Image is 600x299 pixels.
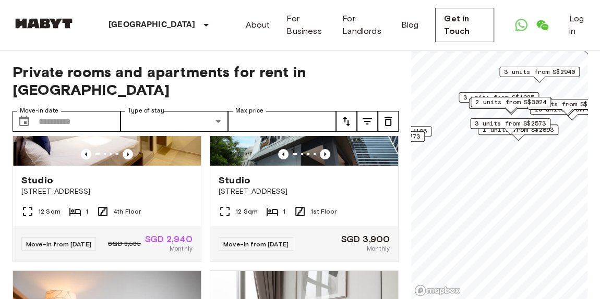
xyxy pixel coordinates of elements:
[367,244,390,253] span: Monthly
[463,93,534,102] span: 3 units from S$1985
[569,13,587,38] a: Log in
[469,98,553,115] div: Map marker
[235,106,263,115] label: Max price
[342,13,384,38] a: For Landlords
[235,207,258,216] span: 12 Sqm
[532,15,553,35] a: Open WeChat
[13,40,201,262] a: Marketing picture of unit SG-01-110-033-001Previous imagePrevious imageStudio[STREET_ADDRESS]12 S...
[13,63,399,98] span: Private rooms and apartments for rent in [GEOGRAPHIC_DATA]
[357,111,378,132] button: tune
[459,92,539,108] div: Map marker
[26,240,91,248] span: Move-in from [DATE]
[113,207,141,216] span: 4th Floor
[470,118,550,134] div: Map marker
[475,119,546,128] span: 3 units from S$2573
[320,149,330,159] button: Previous image
[435,8,494,42] a: Get in Touch
[349,132,420,141] span: 1 units from S$4773
[14,111,34,132] button: Choose date
[401,19,419,31] a: Blog
[283,207,285,216] span: 1
[471,97,551,113] div: Map marker
[145,234,193,244] span: SGD 2,940
[108,239,140,248] span: SGD 3,535
[219,186,390,197] span: [STREET_ADDRESS]
[20,106,58,115] label: Move-in date
[344,131,425,147] div: Map marker
[246,19,270,31] a: About
[170,244,193,253] span: Monthly
[109,19,196,31] p: [GEOGRAPHIC_DATA]
[13,18,75,29] img: Habyt
[278,149,289,159] button: Previous image
[81,149,91,159] button: Previous image
[483,125,554,134] span: 1 units from S$2893
[378,111,399,132] button: tune
[286,13,326,38] a: For Business
[475,97,546,107] span: 2 units from S$3024
[414,284,460,296] a: Mapbox logo
[511,15,532,35] a: Open WhatsApp
[478,124,558,141] div: Map marker
[210,40,399,262] a: Marketing picture of unit SG-01-110-044_001Previous imagePrevious imageStudio[STREET_ADDRESS]12 S...
[128,106,164,115] label: Type of stay
[223,240,289,248] span: Move-in from [DATE]
[504,67,575,77] span: 3 units from S$2940
[499,67,580,83] div: Map marker
[86,207,88,216] span: 1
[356,127,427,136] span: 1 units from S$4196
[351,126,431,142] div: Map marker
[38,207,61,216] span: 12 Sqm
[123,149,133,159] button: Previous image
[21,186,193,197] span: [STREET_ADDRESS]
[341,234,390,244] span: SGD 3,900
[310,207,337,216] span: 1st Floor
[21,174,53,186] span: Studio
[336,111,357,132] button: tune
[219,174,250,186] span: Studio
